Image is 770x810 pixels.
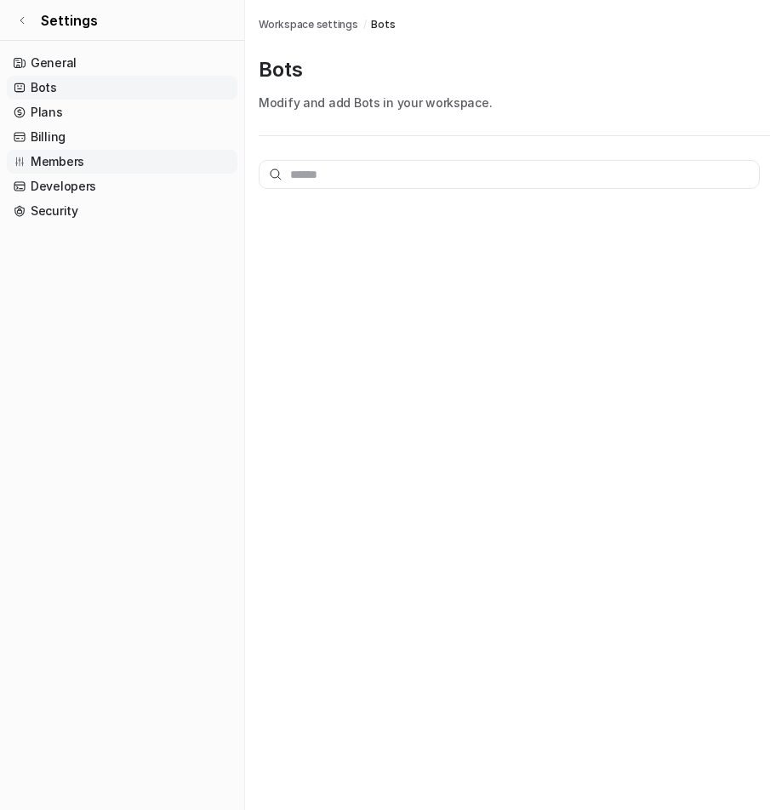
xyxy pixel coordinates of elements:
[259,17,358,32] a: Workspace settings
[7,51,237,75] a: General
[7,76,237,100] a: Bots
[363,17,367,32] span: /
[7,100,237,124] a: Plans
[7,150,237,174] a: Members
[7,125,237,149] a: Billing
[41,10,98,31] span: Settings
[7,174,237,198] a: Developers
[371,17,395,32] a: Bots
[7,199,237,223] a: Security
